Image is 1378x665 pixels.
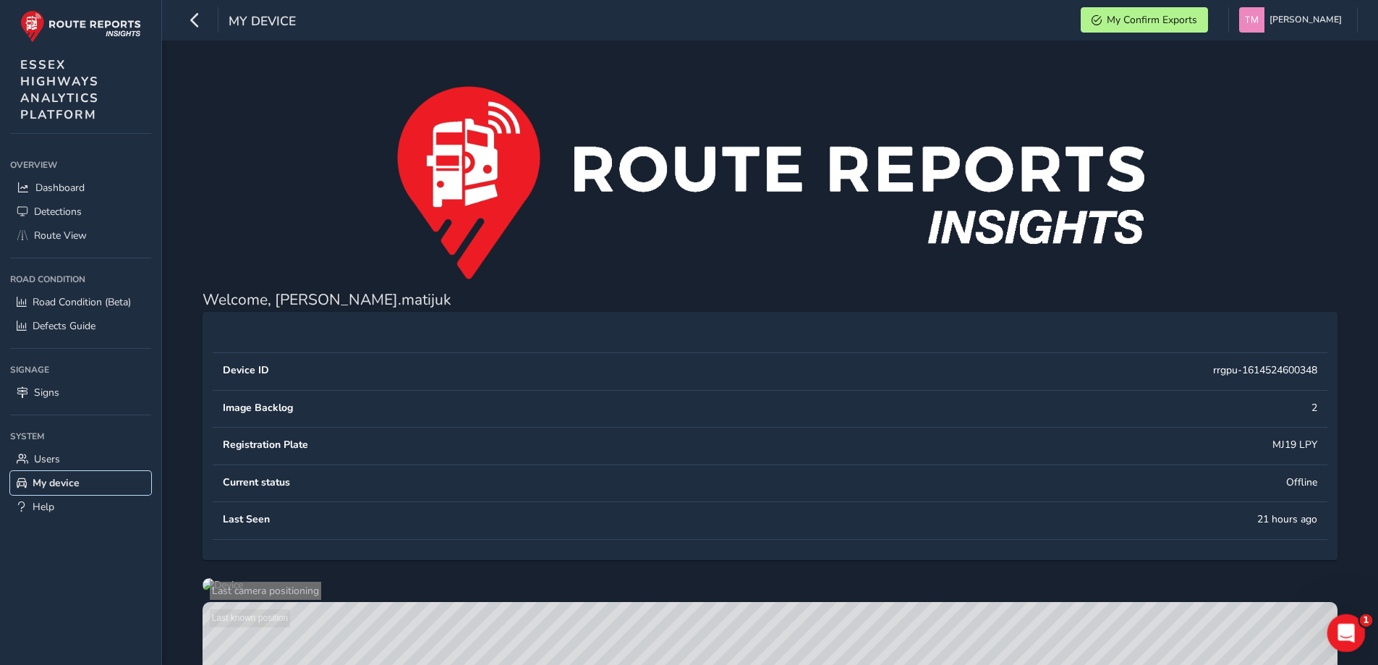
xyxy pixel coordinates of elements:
span: Signs [34,386,59,399]
span: Last camera positioning [212,584,319,598]
img: rr logo [392,81,1149,284]
a: Defects Guide [10,314,151,338]
a: Detections [10,200,151,224]
a: Help [10,495,151,519]
a: Dashboard [10,176,151,200]
span: Route View [34,229,87,242]
a: Road Condition (Beta) [10,290,151,314]
span: Help [33,500,54,514]
img: diamond-layout [1239,7,1264,33]
span: My device [229,12,296,33]
span: My Confirm Exports [1107,13,1197,27]
div: Image Backlog [223,401,293,415]
a: Signs [10,381,151,404]
img: Device [203,578,243,592]
div: System [10,425,151,447]
div: Road Condition [10,268,151,290]
span: My device [33,476,80,490]
div: Signage [10,359,151,381]
div: Device ID [223,363,269,377]
div: Overview [10,154,151,176]
a: Users [10,447,151,471]
div: Last Seen [223,512,270,526]
div: MJ19 LPY [1272,438,1317,452]
iframe: Intercom live chat [1327,614,1366,653]
a: My device [10,471,151,495]
img: rr logo [20,10,141,43]
span: ESSEX HIGHWAYS ANALYTICS PLATFORM [20,56,99,123]
div: Current status [223,475,290,489]
div: Offline [1286,475,1317,489]
span: Defects Guide [33,319,95,333]
span: Users [34,452,60,466]
div: 2 [1311,401,1317,415]
span: Road Condition (Beta) [33,295,131,309]
a: Route View [10,224,151,247]
span: Welcome, [PERSON_NAME].matijuk [203,289,1337,310]
div: Registration Plate [223,438,308,452]
div: 21 hours ago [1257,512,1317,526]
span: [PERSON_NAME] [1269,7,1342,33]
div: rrgpu-1614524600348 [1213,363,1317,377]
button: My Confirm Exports [1081,7,1208,33]
span: Dashboard [35,181,85,195]
span: Detections [34,205,82,219]
button: [PERSON_NAME] [1239,7,1347,33]
span: 1 [1360,614,1373,627]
